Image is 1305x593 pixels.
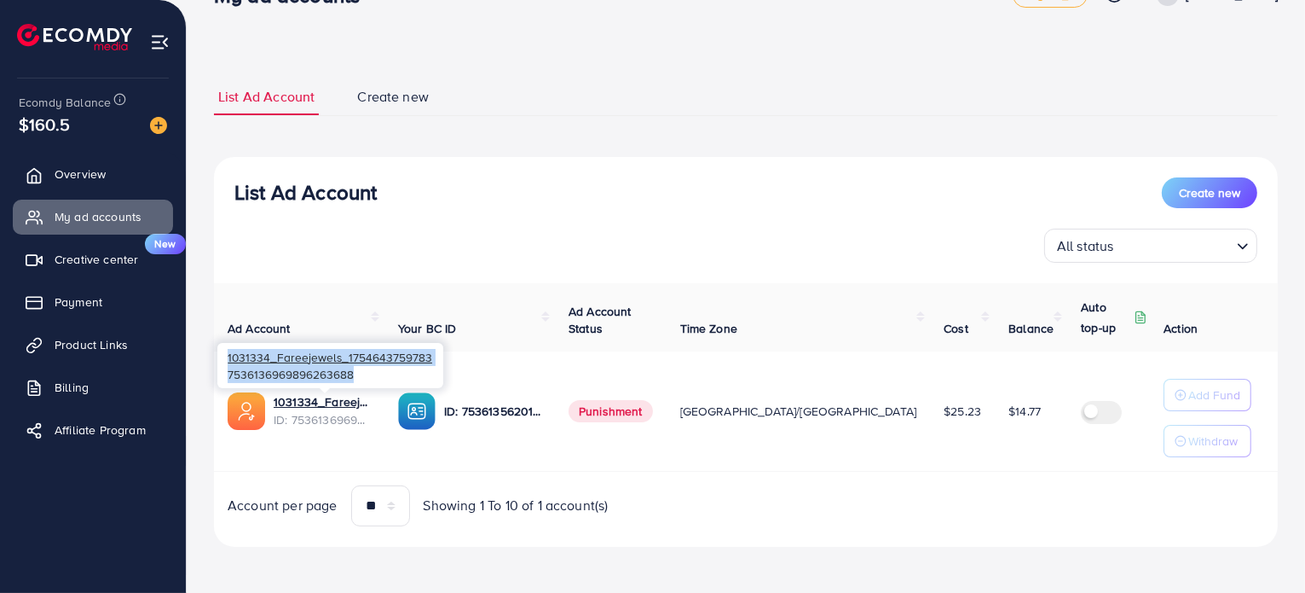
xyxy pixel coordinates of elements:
span: Ad Account [228,320,291,337]
img: ic-ads-acc.e4c84228.svg [228,392,265,430]
a: Overview [13,157,173,191]
span: 1031334_Fareejewels_1754643759783 [228,349,432,365]
span: Time Zone [680,320,737,337]
p: Auto top-up [1081,297,1130,338]
span: Payment [55,294,102,311]
span: [GEOGRAPHIC_DATA]/[GEOGRAPHIC_DATA] [680,403,917,420]
a: My ad accounts [13,200,173,234]
div: 7536136969896263688 [217,343,443,388]
span: Your BC ID [398,320,457,337]
button: Withdraw [1164,425,1251,457]
img: ic-ba-acc.ded83a64.svg [398,392,436,430]
span: Overview [55,166,106,183]
p: ID: 7536135620151410689 [444,401,541,421]
p: Add Fund [1188,385,1240,405]
span: $14.77 [1008,403,1041,420]
a: Product Links [13,328,173,362]
span: Create new [1179,184,1240,201]
span: My ad accounts [55,208,141,225]
span: Showing 1 To 10 of 1 account(s) [424,496,609,515]
span: $160.5 [19,112,70,137]
span: List Ad Account [218,87,315,107]
span: Cost [944,320,968,337]
span: Action [1164,320,1198,337]
a: Payment [13,285,173,319]
span: Ecomdy Balance [19,94,111,111]
span: Billing [55,379,89,396]
button: Add Fund [1164,379,1251,411]
span: Create new [357,87,429,107]
a: Billing [13,370,173,404]
span: Ad Account Status [569,303,632,337]
div: Search for option [1044,229,1257,263]
input: Search for option [1119,230,1230,259]
iframe: Chat [1233,516,1292,580]
span: Creative center [55,251,138,268]
a: 1031334_Fareejewels_1754643759783 [274,393,371,410]
span: Affiliate Program [55,421,146,439]
span: Balance [1008,320,1054,337]
img: image [150,117,167,134]
span: $25.23 [944,403,981,420]
span: ID: 7536136969896263688 [274,411,371,428]
p: Withdraw [1188,431,1238,451]
span: All status [1054,234,1117,259]
span: New [145,234,186,254]
img: logo [17,24,132,50]
img: menu [150,32,170,52]
a: Affiliate Program [13,413,173,447]
span: Punishment [569,400,653,422]
h3: List Ad Account [234,180,377,205]
button: Create new [1162,177,1257,208]
span: Product Links [55,336,128,353]
a: Creative centerNew [13,242,173,276]
span: Account per page [228,496,338,515]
